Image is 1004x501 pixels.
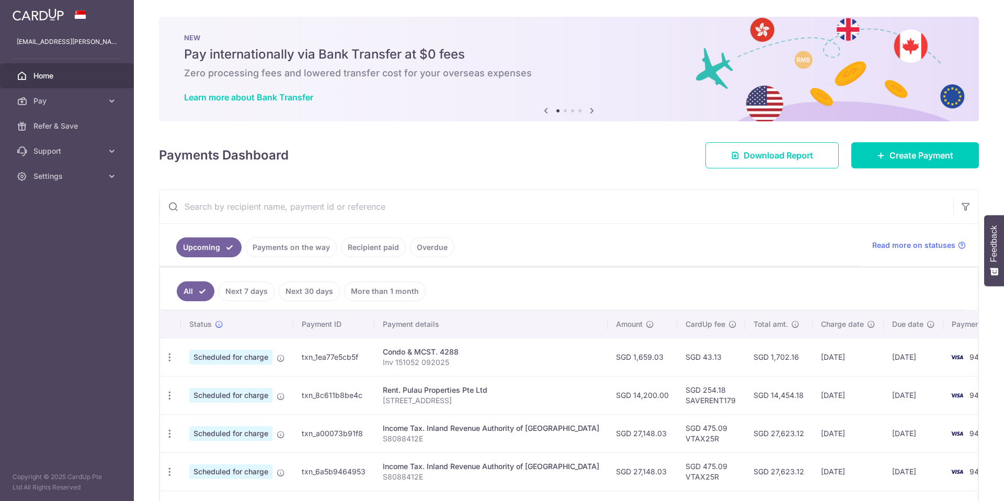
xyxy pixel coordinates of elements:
[821,319,864,329] span: Charge date
[946,427,967,440] img: Bank Card
[969,352,988,361] span: 9408
[677,452,745,491] td: SGD 475.09 VTAX25R
[293,338,374,376] td: txn_1ea77e5cb5f
[608,414,677,452] td: SGD 27,148.03
[383,423,599,434] div: Income Tax. Inland Revenue Authority of [GEOGRAPHIC_DATA]
[189,388,272,403] span: Scheduled for charge
[946,351,967,363] img: Bank Card
[176,237,242,257] a: Upcoming
[17,37,117,47] p: [EMAIL_ADDRESS][PERSON_NAME][DOMAIN_NAME]
[754,319,788,329] span: Total amt.
[189,350,272,365] span: Scheduled for charge
[246,237,337,257] a: Payments on the way
[884,414,943,452] td: [DATE]
[745,376,813,414] td: SGD 14,454.18
[705,142,839,168] a: Download Report
[813,376,884,414] td: [DATE]
[293,376,374,414] td: txn_8c611b8be4c
[813,414,884,452] td: [DATE]
[872,240,966,251] a: Read more on statuses
[608,452,677,491] td: SGD 27,148.03
[383,357,599,368] p: Inv 151052 092025
[969,429,988,438] span: 9408
[159,190,953,223] input: Search by recipient name, payment id or reference
[293,311,374,338] th: Payment ID
[745,452,813,491] td: SGD 27,623.12
[219,281,275,301] a: Next 7 days
[892,319,923,329] span: Due date
[889,149,953,162] span: Create Payment
[184,33,954,42] p: NEW
[383,385,599,395] div: Rent. Pulau Properties Pte Ltd
[189,426,272,441] span: Scheduled for charge
[184,92,313,103] a: Learn more about Bank Transfer
[33,96,102,106] span: Pay
[279,281,340,301] a: Next 30 days
[33,71,102,81] span: Home
[608,338,677,376] td: SGD 1,659.03
[184,46,954,63] h5: Pay internationally via Bank Transfer at $0 fees
[946,389,967,402] img: Bank Card
[13,8,64,21] img: CardUp
[159,146,289,165] h4: Payments Dashboard
[969,391,988,400] span: 9408
[383,434,599,444] p: S8088412E
[374,311,608,338] th: Payment details
[184,67,954,79] h6: Zero processing fees and lowered transfer cost for your overseas expenses
[969,467,988,476] span: 9408
[884,376,943,414] td: [DATE]
[189,464,272,479] span: Scheduled for charge
[884,338,943,376] td: [DATE]
[872,240,955,251] span: Read more on statuses
[293,452,374,491] td: txn_6a5b9464953
[677,376,745,414] td: SGD 254.18 SAVERENT179
[884,452,943,491] td: [DATE]
[159,17,979,121] img: Bank transfer banner
[383,347,599,357] div: Condo & MCST. 4288
[410,237,454,257] a: Overdue
[33,146,102,156] span: Support
[189,319,212,329] span: Status
[293,414,374,452] td: txn_a00073b91f8
[383,395,599,406] p: [STREET_ADDRESS]
[177,281,214,301] a: All
[851,142,979,168] a: Create Payment
[616,319,643,329] span: Amount
[813,452,884,491] td: [DATE]
[383,461,599,472] div: Income Tax. Inland Revenue Authority of [GEOGRAPHIC_DATA]
[383,472,599,482] p: S8088412E
[744,149,813,162] span: Download Report
[33,171,102,181] span: Settings
[984,215,1004,286] button: Feedback - Show survey
[745,414,813,452] td: SGD 27,623.12
[686,319,725,329] span: CardUp fee
[813,338,884,376] td: [DATE]
[989,225,999,262] span: Feedback
[677,338,745,376] td: SGD 43.13
[677,414,745,452] td: SGD 475.09 VTAX25R
[341,237,406,257] a: Recipient paid
[608,376,677,414] td: SGD 14,200.00
[946,465,967,478] img: Bank Card
[937,470,994,496] iframe: Opens a widget where you can find more information
[745,338,813,376] td: SGD 1,702.16
[33,121,102,131] span: Refer & Save
[344,281,426,301] a: More than 1 month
